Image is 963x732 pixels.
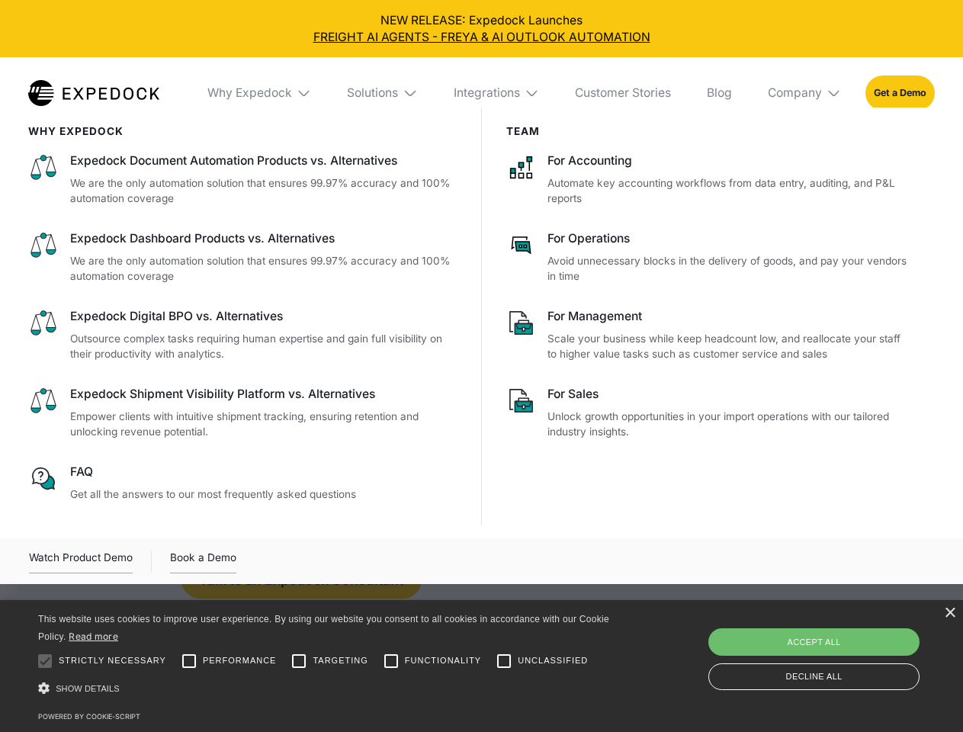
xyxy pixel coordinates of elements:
a: open lightbox [29,549,133,573]
a: Expedock Document Automation Products vs. AlternativesWe are the only automation solution that en... [28,152,457,207]
a: FREIGHT AI AGENTS - FREYA & AI OUTLOOK AUTOMATION [12,29,952,46]
div: For Sales [547,386,910,403]
div: For Management [547,308,910,325]
div: Integrations [454,85,520,101]
div: FAQ [70,464,457,480]
p: Unlock growth opportunities in your import operations with our tailored industry insights. [547,409,910,440]
span: This website uses cookies to improve user experience. By using our website you consent to all coo... [38,614,609,642]
a: Expedock Dashboard Products vs. AlternativesWe are the only automation solution that ensures 99.9... [28,230,457,284]
a: Powered by cookie-script [38,712,140,721]
p: Avoid unnecessary blocks in the delivery of goods, and pay your vendors in time [547,253,910,284]
div: NEW RELEASE: Expedock Launches [12,12,952,46]
div: Expedock Dashboard Products vs. Alternatives [70,230,457,247]
div: Expedock Document Automation Products vs. Alternatives [70,152,457,169]
div: Integrations [441,57,551,129]
iframe: Chat Widget [709,567,963,732]
p: We are the only automation solution that ensures 99.97% accuracy and 100% automation coverage [70,175,457,207]
span: Functionality [405,654,481,667]
div: Company [768,85,822,101]
div: Show details [38,679,615,699]
a: Customer Stories [563,57,682,129]
span: Performance [203,654,277,667]
a: Get a Demo [865,75,935,110]
div: Why Expedock [195,57,323,129]
p: Automate key accounting workflows from data entry, auditing, and P&L reports [547,175,910,207]
a: FAQGet all the answers to our most frequently asked questions [28,464,457,502]
div: Solutions [347,85,398,101]
div: Team [506,125,911,137]
p: Scale your business while keep headcount low, and reallocate your staff to higher value tasks suc... [547,331,910,362]
div: Watch Product Demo [29,549,133,573]
span: Strictly necessary [59,654,166,667]
p: Get all the answers to our most frequently asked questions [70,486,457,502]
a: For ManagementScale your business while keep headcount low, and reallocate your staff to higher v... [506,308,911,362]
a: Expedock Digital BPO vs. AlternativesOutsource complex tasks requiring human expertise and gain f... [28,308,457,362]
a: Expedock Shipment Visibility Platform vs. AlternativesEmpower clients with intuitive shipment tra... [28,386,457,440]
div: For Accounting [547,152,910,169]
div: Expedock Shipment Visibility Platform vs. Alternatives [70,386,457,403]
a: Blog [695,57,743,129]
a: For OperationsAvoid unnecessary blocks in the delivery of goods, and pay your vendors in time [506,230,911,284]
a: Book a Demo [170,549,236,573]
div: WHy Expedock [28,125,457,137]
a: For SalesUnlock growth opportunities in your import operations with our tailored industry insights. [506,386,911,440]
div: For Operations [547,230,910,247]
p: We are the only automation solution that ensures 99.97% accuracy and 100% automation coverage [70,253,457,284]
div: Solutions [335,57,430,129]
p: Outsource complex tasks requiring human expertise and gain full visibility on their productivity ... [70,331,457,362]
p: Empower clients with intuitive shipment tracking, ensuring retention and unlocking revenue potent... [70,409,457,440]
div: Company [756,57,853,129]
a: Read more [69,631,118,642]
span: Unclassified [518,654,588,667]
span: Show details [56,684,120,693]
span: Targeting [313,654,368,667]
a: For AccountingAutomate key accounting workflows from data entry, auditing, and P&L reports [506,152,911,207]
div: Expedock Digital BPO vs. Alternatives [70,308,457,325]
div: Why Expedock [207,85,292,101]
